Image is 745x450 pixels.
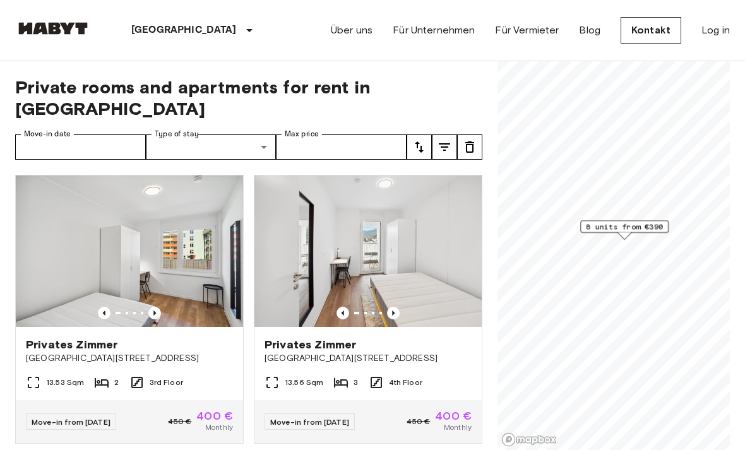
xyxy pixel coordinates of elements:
span: Monthly [205,422,233,433]
label: Move-in date [24,129,71,139]
span: 450 € [407,416,430,427]
button: Previous image [387,307,400,319]
span: 400 € [435,410,472,422]
label: Type of stay [155,129,199,139]
button: Previous image [148,307,161,319]
input: Choose date [15,134,146,160]
span: Move-in from [DATE] [270,417,349,427]
span: 450 € [168,416,191,427]
a: Für Vermieter [495,23,559,38]
button: Previous image [337,307,349,319]
a: Mapbox logo [501,432,557,447]
button: tune [432,134,457,160]
a: Für Unternehmen [393,23,475,38]
span: Private rooms and apartments for rent in [GEOGRAPHIC_DATA] [15,76,482,119]
img: Marketing picture of unit AT-21-001-075-03 [254,175,482,327]
a: Marketing picture of unit AT-21-001-075-03Previous imagePrevious imagePrivates Zimmer[GEOGRAPHIC_... [254,175,482,444]
span: Privates Zimmer [26,337,117,352]
a: Log in [701,23,730,38]
p: [GEOGRAPHIC_DATA] [131,23,237,38]
img: Habyt [15,22,91,35]
a: Kontakt [621,17,681,44]
span: 3 [354,377,358,388]
button: tune [457,134,482,160]
span: 2 [114,377,119,388]
span: 13.53 Sqm [46,377,84,388]
span: Monthly [444,422,472,433]
a: Blog [579,23,600,38]
label: Max price [285,129,319,139]
button: tune [407,134,432,160]
div: Map marker [580,220,669,240]
span: [GEOGRAPHIC_DATA][STREET_ADDRESS] [26,352,233,365]
span: 8 units from €390 [586,221,663,232]
span: 3rd Floor [150,377,183,388]
span: 13.56 Sqm [285,377,323,388]
span: [GEOGRAPHIC_DATA][STREET_ADDRESS] [265,352,472,365]
span: 400 € [196,410,233,422]
a: Über uns [331,23,372,38]
button: Previous image [98,307,110,319]
span: Move-in from [DATE] [32,417,110,427]
a: Marketing picture of unit AT-21-001-065-01Previous imagePrevious imagePrivates Zimmer[GEOGRAPHIC_... [15,175,244,444]
span: 4th Floor [389,377,422,388]
img: Marketing picture of unit AT-21-001-065-01 [16,175,243,327]
span: Privates Zimmer [265,337,356,352]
